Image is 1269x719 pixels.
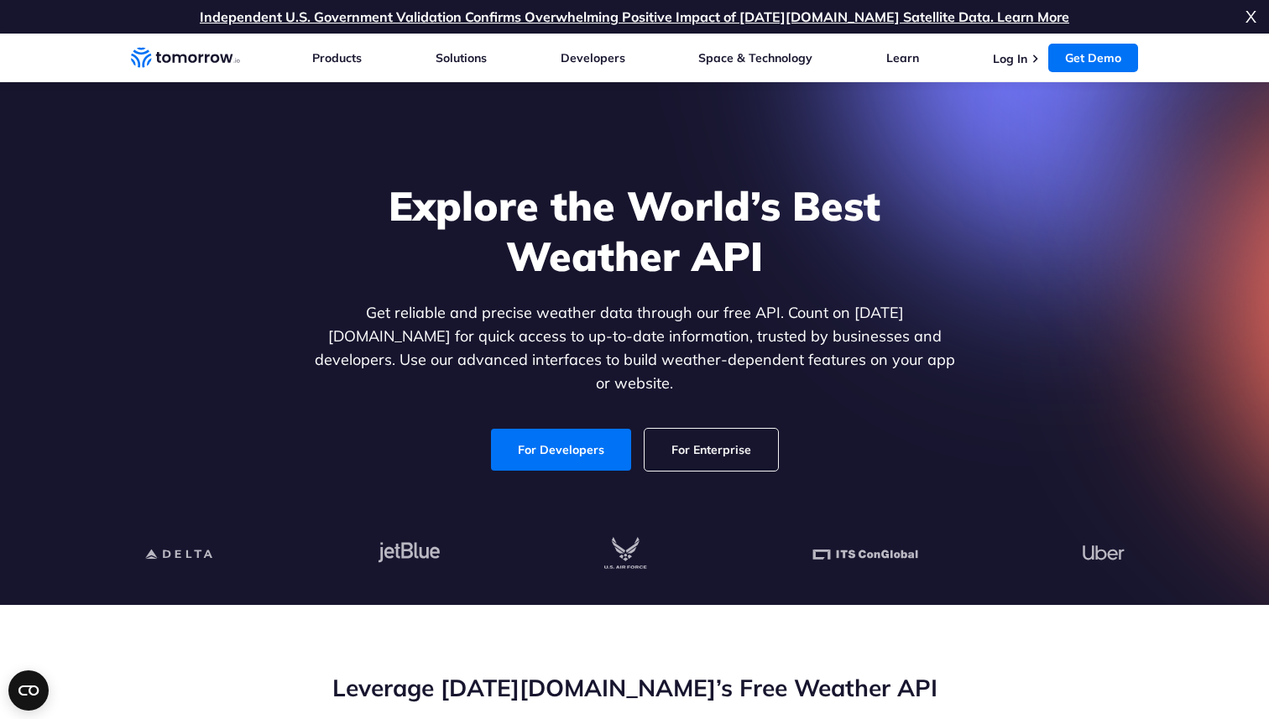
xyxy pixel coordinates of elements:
[436,50,487,65] a: Solutions
[8,670,49,711] button: Open CMP widget
[312,50,362,65] a: Products
[311,180,958,281] h1: Explore the World’s Best Weather API
[131,45,240,70] a: Home link
[886,50,919,65] a: Learn
[698,50,812,65] a: Space & Technology
[645,429,778,471] a: For Enterprise
[561,50,625,65] a: Developers
[131,672,1138,704] h2: Leverage [DATE][DOMAIN_NAME]’s Free Weather API
[311,301,958,395] p: Get reliable and precise weather data through our free API. Count on [DATE][DOMAIN_NAME] for quic...
[200,8,1069,25] a: Independent U.S. Government Validation Confirms Overwhelming Positive Impact of [DATE][DOMAIN_NAM...
[993,51,1027,66] a: Log In
[1048,44,1138,72] a: Get Demo
[491,429,631,471] a: For Developers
